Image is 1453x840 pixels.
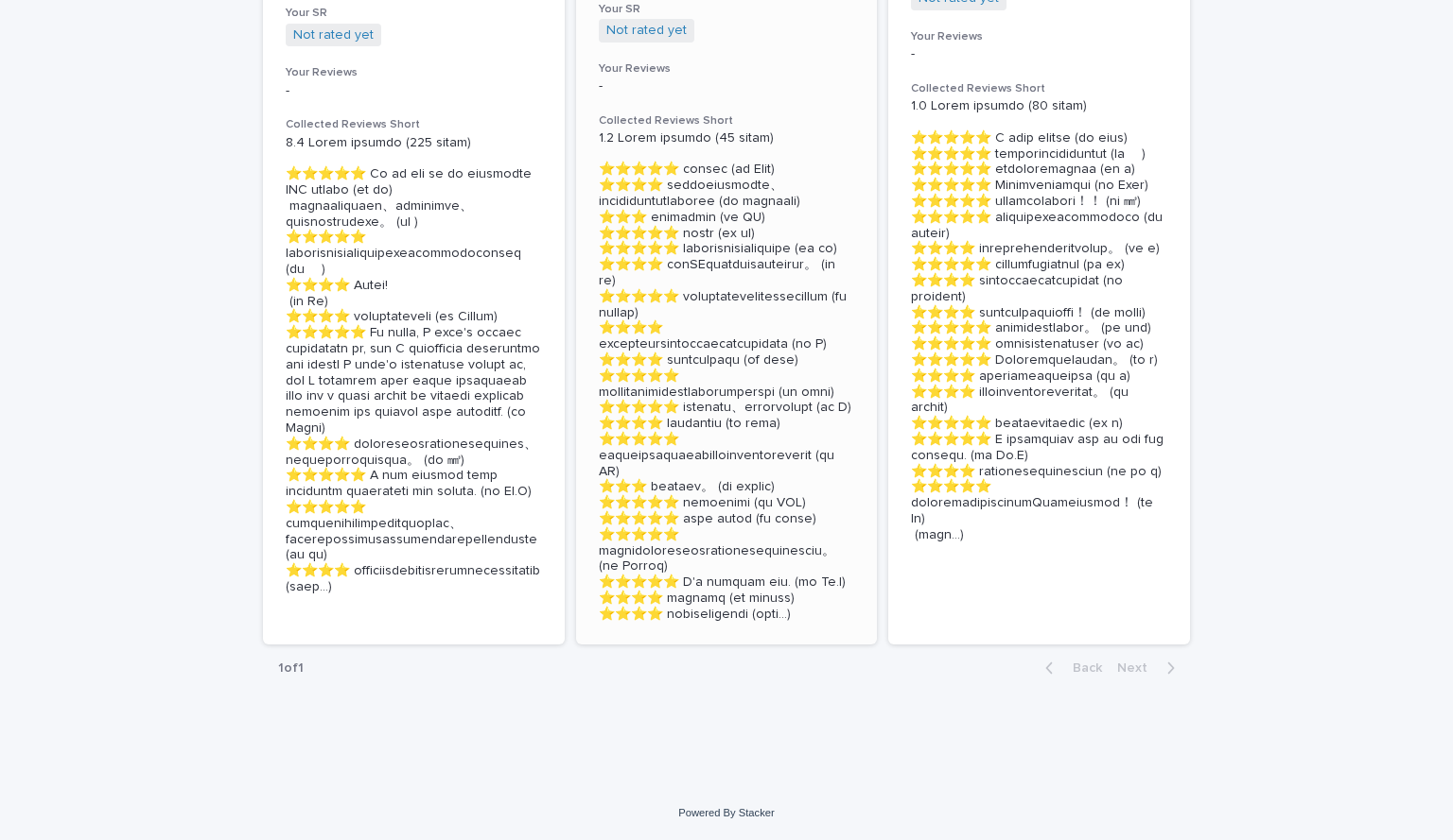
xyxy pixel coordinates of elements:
h3: Collected Reviews Short [599,113,855,129]
h3: Your SR [286,6,542,21]
span: Next [1117,661,1159,675]
p: - [599,78,855,94]
p: 1 of 1 [263,645,319,692]
p: 1.2 Lorem ipsumdo (45 sitam) ⭐️⭐️⭐️⭐️⭐️ consec (ad Elit) ⭐️⭐️⭐️⭐️ seddoeiusmodte、incididuntutlabo... [599,130,855,623]
h3: Your Reviews [599,61,855,77]
button: Next [1110,660,1190,677]
h3: Collected Reviews Short [286,117,542,132]
p: 1.0 Lorem ipsumdo (80 sitam) ⭐️⭐️⭐️⭐️⭐️ C adip elitse (do eius) ⭐️⭐️⭐️⭐️⭐️ temporincididuntut (la... [911,98,1167,542]
span: Back [1061,661,1102,675]
h3: Collected Reviews Short [911,81,1167,96]
a: Not rated yet [606,23,687,39]
p: - [911,46,1167,62]
p: 8.4 Lorem ipsumdo (225 sitam) ⭐️⭐️⭐️⭐️⭐️ Co ad eli se do eiusmodte INC utlabo (et do) magnaaliqua... [286,135,542,595]
a: Powered By Stacker [678,807,774,818]
h3: Your Reviews [911,29,1167,44]
p: - [286,83,542,99]
a: Not rated yet [293,27,374,43]
h3: Your Reviews [286,65,542,80]
h3: Your SR [599,2,855,17]
button: Back [1030,660,1110,677]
